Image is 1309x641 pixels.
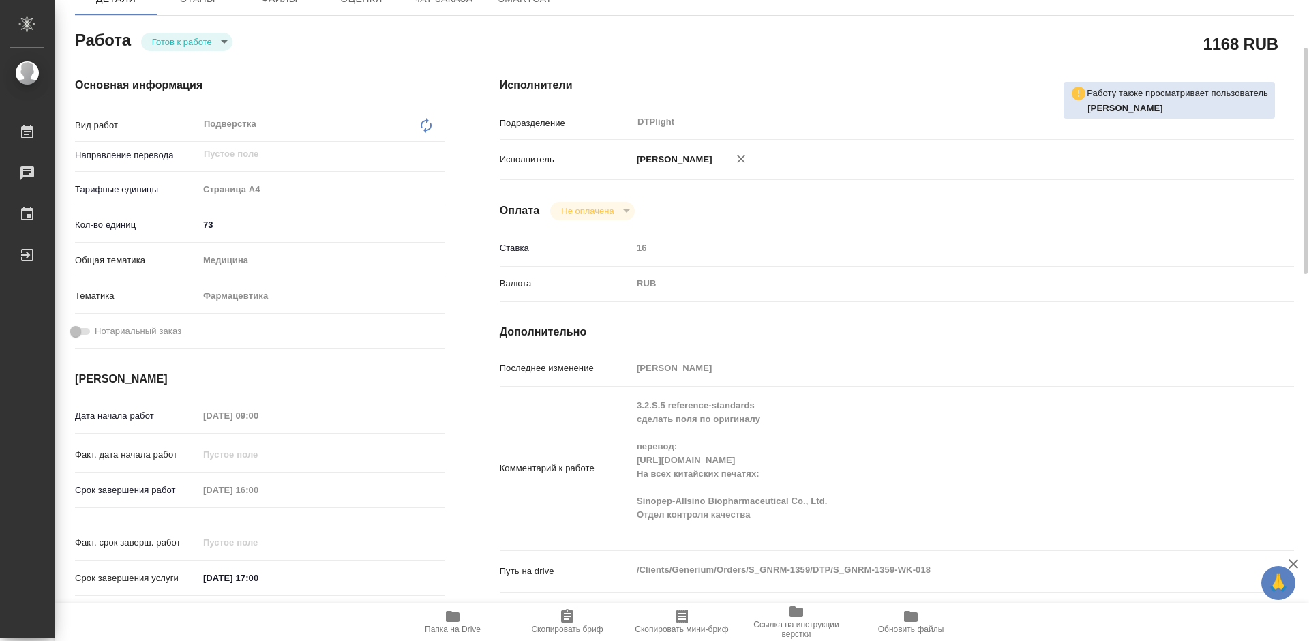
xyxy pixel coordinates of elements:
[198,406,318,426] input: Пустое поле
[75,183,198,196] p: Тарифные единицы
[75,571,198,585] p: Срок завершения услуги
[425,625,481,634] span: Папка на Drive
[75,536,198,550] p: Факт. срок заверш. работ
[500,153,632,166] p: Исполнитель
[747,620,845,639] span: Ссылка на инструкции верстки
[75,254,198,267] p: Общая тематика
[500,241,632,255] p: Ставка
[500,324,1294,340] h4: Дополнительно
[75,77,445,93] h4: Основная информация
[500,277,632,290] p: Валюта
[500,203,540,219] h4: Оплата
[198,178,445,201] div: Страница А4
[75,218,198,232] p: Кол-во единиц
[632,153,712,166] p: [PERSON_NAME]
[198,284,445,308] div: Фармацевтика
[1087,103,1163,113] b: [PERSON_NAME]
[550,202,634,220] div: Готов к работе
[531,625,603,634] span: Скопировать бриф
[75,149,198,162] p: Направление перевода
[75,409,198,423] p: Дата начала работ
[198,249,445,272] div: Медицина
[148,36,216,48] button: Готов к работе
[632,558,1228,582] textarea: /Clients/Generium/Orders/S_GNRM-1359/DTP/S_GNRM-1359-WK-018
[75,371,445,387] h4: [PERSON_NAME]
[75,448,198,462] p: Факт. дата начала работ
[726,144,756,174] button: Удалить исполнителя
[198,445,318,464] input: Пустое поле
[1261,566,1295,600] button: 🙏
[1087,102,1268,115] p: Оксютович Ирина
[500,77,1294,93] h4: Исполнители
[878,625,944,634] span: Обновить файлы
[739,603,854,641] button: Ссылка на инструкции верстки
[395,603,510,641] button: Папка на Drive
[202,146,413,162] input: Пустое поле
[75,119,198,132] p: Вид работ
[75,289,198,303] p: Тематика
[95,325,181,338] span: Нотариальный заказ
[75,27,131,51] h2: Работа
[635,625,728,634] span: Скопировать мини-бриф
[510,603,625,641] button: Скопировать бриф
[500,565,632,578] p: Путь на drive
[198,533,318,552] input: Пустое поле
[198,480,318,500] input: Пустое поле
[198,215,445,235] input: ✎ Введи что-нибудь
[632,238,1228,258] input: Пустое поле
[500,462,632,475] p: Комментарий к работе
[75,483,198,497] p: Срок завершения работ
[500,117,632,130] p: Подразделение
[632,272,1228,295] div: RUB
[198,568,318,588] input: ✎ Введи что-нибудь
[632,358,1228,378] input: Пустое поле
[1203,32,1278,55] h2: 1168 RUB
[854,603,968,641] button: Обновить файлы
[141,33,232,51] div: Готов к работе
[500,361,632,375] p: Последнее изменение
[625,603,739,641] button: Скопировать мини-бриф
[1087,87,1268,100] p: Работу также просматривает пользователь
[632,394,1228,540] textarea: 3.2.S.5 reference-standards сделать поля по оригиналу перевод: [URL][DOMAIN_NAME] На всех китайск...
[557,205,618,217] button: Не оплачена
[1267,569,1290,597] span: 🙏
